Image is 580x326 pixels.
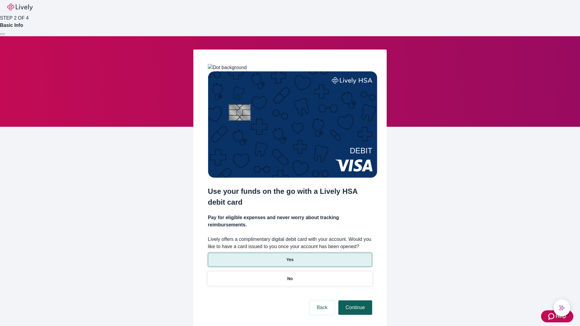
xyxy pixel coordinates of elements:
button: Yes [208,253,372,267]
img: Lively [7,4,33,11]
button: No [208,272,372,286]
p: Yes [286,257,294,263]
label: Lively offers a complimentary digital debit card with your account. Would you like to have a card... [208,236,372,250]
h2: Use your funds on the go with a Lively HSA debit card [208,186,372,208]
svg: Lively AI Assistant [559,305,565,311]
svg: Zendesk support icon [548,313,556,320]
img: Dot background [208,64,247,71]
span: Help [556,313,566,320]
img: Debit card [208,71,377,178]
button: Back [309,300,335,315]
button: Zendesk support iconHelp [541,310,573,322]
button: Continue [338,300,372,315]
button: chat [553,299,570,316]
p: No [287,276,293,282]
h4: Pay for eligible expenses and never worry about tracking reimbursements. [208,214,372,229]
